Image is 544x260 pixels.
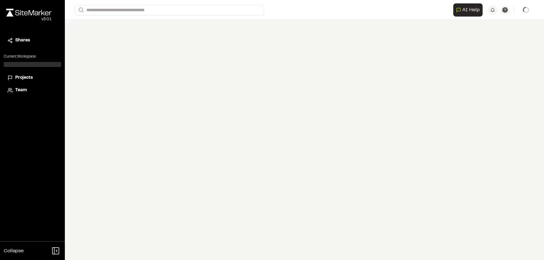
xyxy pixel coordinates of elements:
span: Projects [15,74,33,81]
div: Oh geez...please don't... [6,17,51,22]
a: Projects [7,74,57,81]
div: Open AI Assistant [453,3,485,17]
a: Shares [7,37,57,44]
span: Team [15,87,27,94]
button: Open AI Assistant [453,3,483,17]
a: Team [7,87,57,94]
span: Shares [15,37,30,44]
p: Current Workspace [4,54,61,59]
span: AI Help [462,6,480,14]
img: rebrand.png [6,9,51,17]
span: Collapse [4,247,24,255]
button: Search [75,5,86,15]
